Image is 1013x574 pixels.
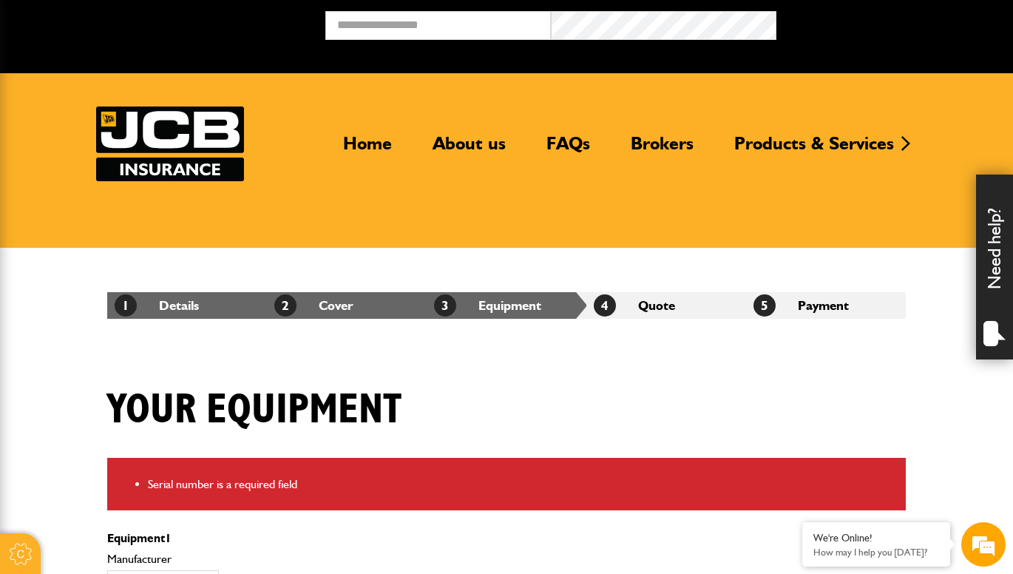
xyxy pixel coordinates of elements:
li: Equipment [427,292,586,319]
a: FAQs [535,132,601,166]
button: Broker Login [776,11,1002,34]
li: Serial number is a required field [148,475,895,494]
li: Quote [586,292,746,319]
span: 1 [115,294,137,317]
p: How may I help you today? [813,547,939,558]
a: About us [421,132,517,166]
a: 1Details [115,297,199,313]
a: Brokers [620,132,705,166]
a: Home [332,132,403,166]
p: Equipment [107,533,632,544]
label: Manufacturer [107,553,632,565]
span: 4 [594,294,616,317]
a: Products & Services [723,132,905,166]
div: We're Online! [813,532,939,544]
li: Payment [746,292,906,319]
a: 2Cover [274,297,353,313]
span: 2 [274,294,297,317]
span: 1 [165,531,172,545]
span: 5 [753,294,776,317]
a: JCB Insurance Services [96,107,244,181]
span: 3 [434,294,456,317]
img: JCB Insurance Services logo [96,107,244,181]
div: Need help? [976,175,1013,359]
h1: Your equipment [107,385,402,435]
